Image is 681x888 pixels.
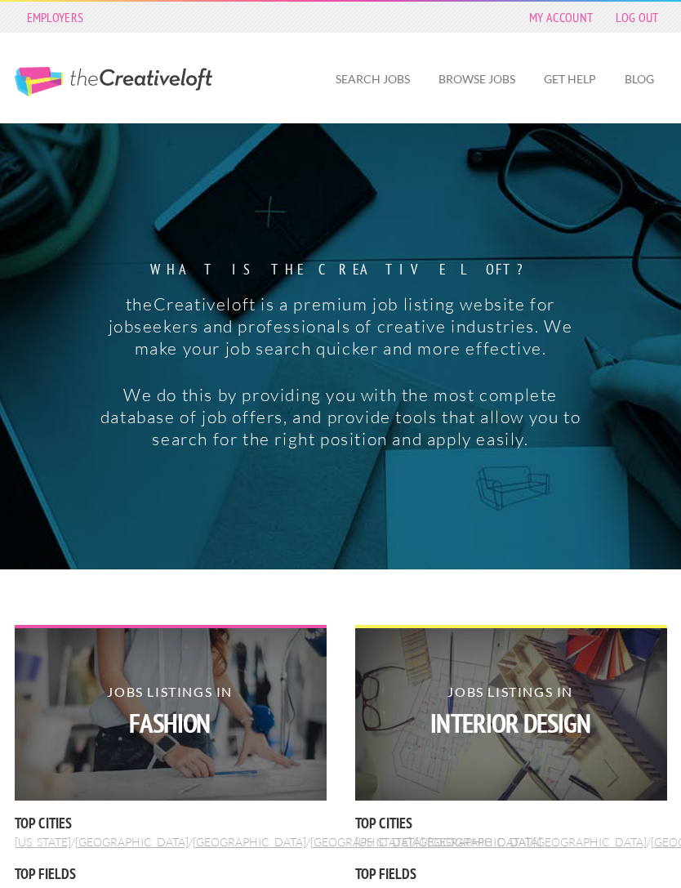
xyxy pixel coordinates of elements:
strong: Fashion [14,709,326,736]
a: My Account [521,6,601,29]
a: [US_STATE] [355,835,412,849]
p: We do this by providing you with the most complete database of job offers, and provide tools that... [100,384,582,450]
a: Jobs Listings inFashion [15,625,327,801]
a: [GEOGRAPHIC_DATA] [416,835,529,849]
a: [US_STATE] [15,835,71,849]
img: view looking down onto drafting table with glasses, wood models, a pen and book, and drafted drawing [355,628,667,801]
p: theCreativeloft is a premium job listing website for jobseekers and professionals of creative ind... [100,293,582,359]
a: Blog [612,60,667,98]
a: [GEOGRAPHIC_DATA] [310,835,424,849]
a: [GEOGRAPHIC_DATA] [533,835,647,849]
a: The Creative Loft [15,67,212,96]
a: Jobs Listings inInterior Design [355,625,667,801]
a: Browse Jobs [425,60,528,98]
a: [GEOGRAPHIC_DATA] [193,835,306,849]
strong: Interior Design [354,709,666,736]
a: Log Out [608,6,666,29]
a: [GEOGRAPHIC_DATA] [75,835,189,849]
a: Search Jobs [323,60,423,98]
a: Get Help [531,60,609,98]
h5: Top Cities [355,813,667,833]
strong: What is the creative loft? [100,262,582,277]
h5: Top Fields [15,863,327,884]
h5: Top Cities [15,813,327,833]
a: Employers [19,6,92,29]
h2: Jobs Listings in [354,685,666,736]
h5: Top Fields [355,863,667,884]
img: girl wearing blue sleeveless blouse measuring a fashion drawing [15,628,327,801]
h2: Jobs Listings in [14,685,326,736]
